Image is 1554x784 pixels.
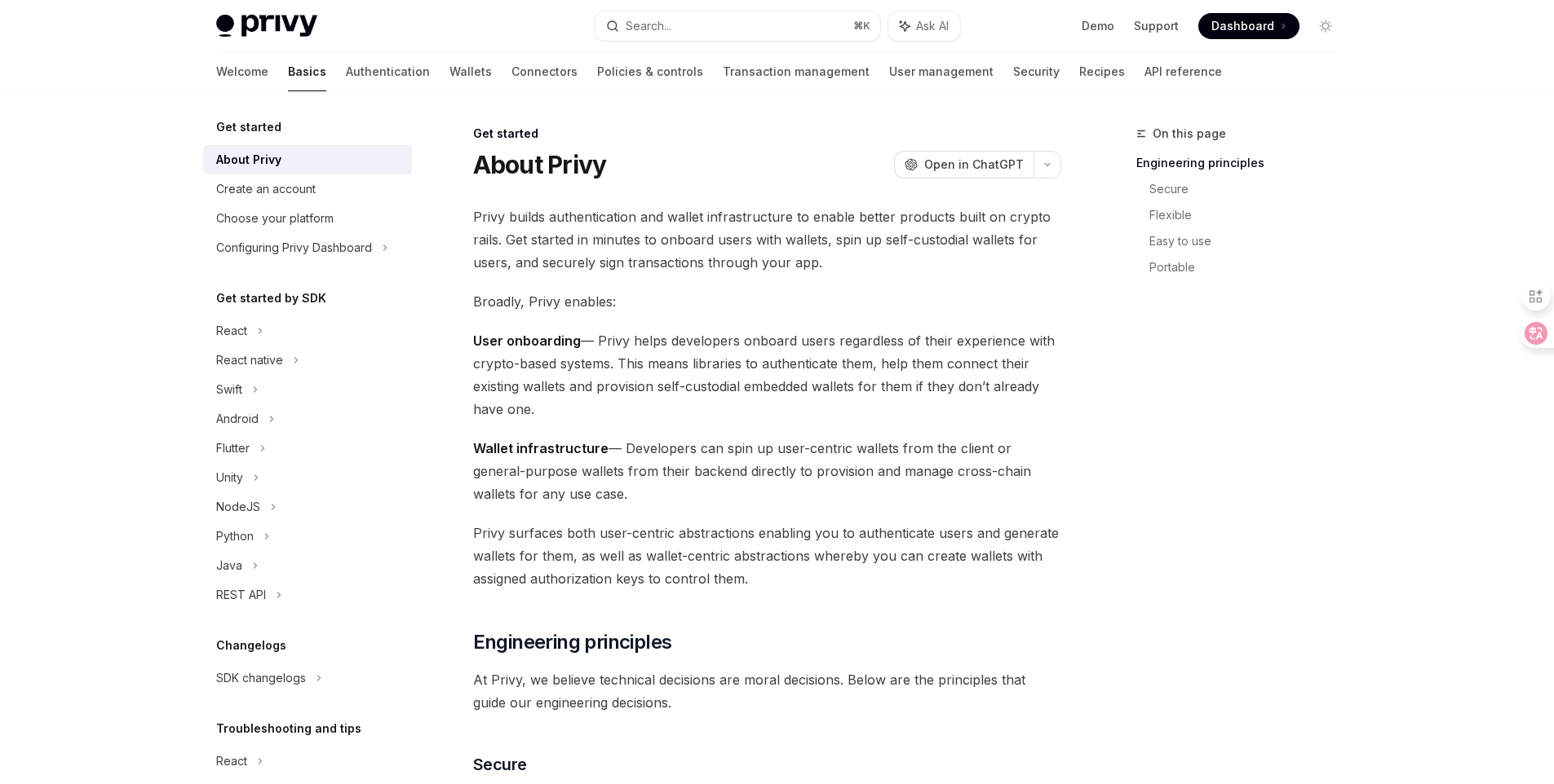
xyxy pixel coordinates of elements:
span: On this page [1153,124,1226,143]
div: Choose your platform [216,209,334,228]
div: REST API [216,585,266,605]
div: Configuring Privy Dashboard [216,238,372,258]
a: Dashboard [1198,13,1299,39]
div: NodeJS [216,497,260,517]
div: SDK changelogs [216,668,306,688]
span: — Developers can spin up user-centric wallets from the client or general-purpose wallets from the... [473,437,1061,505]
div: About Privy [216,150,281,170]
a: Welcome [216,52,268,91]
div: Create an account [216,179,316,199]
div: Unity [216,468,243,487]
a: Transaction management [723,52,870,91]
div: Search... [626,16,671,36]
a: Wallets [449,52,492,91]
strong: Wallet infrastructure [473,440,609,456]
a: Authentication [346,52,430,91]
a: Flexible [1149,202,1352,228]
div: React native [216,350,283,370]
button: Search...⌘K [595,11,880,41]
button: Toggle dark mode [1313,13,1339,39]
a: Support [1134,18,1179,34]
h5: Changelogs [216,636,286,655]
span: At Privy, we believe technical decisions are moral decisions. Below are the principles that guide... [473,668,1061,714]
span: ⌘ K [853,20,870,33]
a: About Privy [203,145,412,174]
div: Java [216,556,242,575]
span: Privy surfaces both user-centric abstractions enabling you to authenticate users and generate wal... [473,522,1061,590]
h5: Troubleshooting and tips [216,719,361,738]
div: Get started [473,126,1061,142]
a: Secure [1149,176,1352,202]
a: Security [1013,52,1060,91]
div: Python [216,526,254,546]
div: Flutter [216,438,250,458]
h5: Get started [216,117,281,137]
img: light logo [216,15,317,37]
a: User management [889,52,994,91]
span: Secure [473,753,527,776]
button: Open in ChatGPT [894,151,1034,178]
a: Recipes [1079,52,1125,91]
div: React [216,751,247,771]
span: — Privy helps developers onboard users regardless of their experience with crypto-based systems. ... [473,329,1061,421]
a: Portable [1149,254,1352,280]
h5: Get started by SDK [216,288,326,308]
a: Easy to use [1149,228,1352,254]
a: Engineering principles [1136,150,1352,176]
span: Engineering principles [473,629,672,655]
a: Demo [1082,18,1114,34]
a: Choose your platform [203,204,412,233]
div: Swift [216,380,242,399]
strong: User onboarding [473,333,581,349]
a: Policies & controls [597,52,703,91]
a: API reference [1144,52,1222,91]
a: Basics [288,52,326,91]
span: Privy builds authentication and wallet infrastructure to enable better products built on crypto r... [473,205,1061,274]
span: Dashboard [1211,18,1274,34]
a: Create an account [203,174,412,204]
h1: About Privy [473,150,607,179]
a: Connectors [511,52,578,91]
div: React [216,321,247,341]
span: Ask AI [916,18,949,34]
button: Ask AI [888,11,960,41]
span: Broadly, Privy enables: [473,290,1061,313]
div: Android [216,409,259,429]
span: Open in ChatGPT [924,156,1024,173]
